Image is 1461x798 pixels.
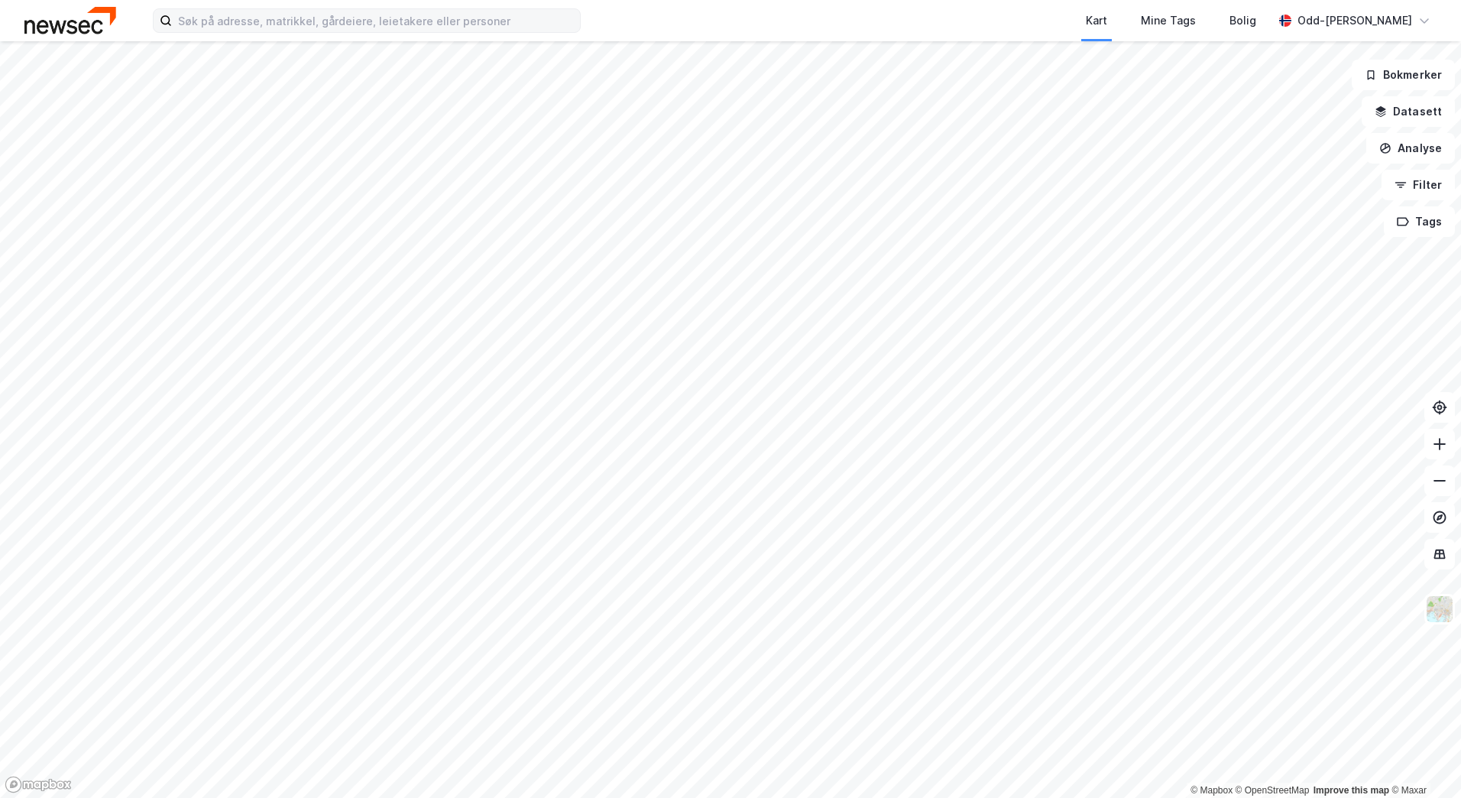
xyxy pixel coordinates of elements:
a: Mapbox homepage [5,776,72,793]
div: Mine Tags [1141,11,1196,30]
button: Filter [1382,170,1455,200]
a: OpenStreetMap [1236,785,1310,796]
a: Mapbox [1191,785,1233,796]
input: Søk på adresse, matrikkel, gårdeiere, leietakere eller personer [172,9,580,32]
div: Kontrollprogram for chat [1385,725,1461,798]
div: Odd-[PERSON_NAME] [1297,11,1412,30]
button: Tags [1384,206,1455,237]
iframe: Chat Widget [1385,725,1461,798]
img: newsec-logo.f6e21ccffca1b3a03d2d.png [24,7,116,34]
img: Z [1425,595,1454,624]
button: Datasett [1362,96,1455,127]
button: Analyse [1366,133,1455,164]
div: Kart [1086,11,1107,30]
button: Bokmerker [1352,60,1455,90]
div: Bolig [1229,11,1256,30]
a: Improve this map [1314,785,1389,796]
